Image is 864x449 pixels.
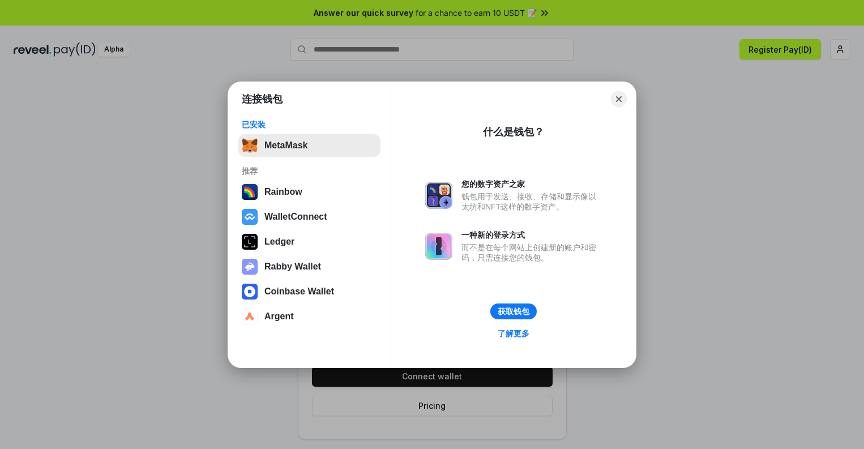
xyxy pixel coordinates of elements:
img: svg+xml,%3Csvg%20width%3D%2228%22%20height%3D%2228%22%20viewBox%3D%220%200%2028%2028%22%20fill%3D... [242,284,258,300]
div: WalletConnect [264,212,327,222]
img: svg+xml,%3Csvg%20fill%3D%22none%22%20height%3D%2233%22%20viewBox%3D%220%200%2035%2033%22%20width%... [242,138,258,153]
button: Close [611,91,627,107]
button: MetaMask [238,134,380,157]
div: 一种新的登录方式 [461,230,602,240]
h1: 连接钱包 [242,92,283,106]
a: 了解更多 [491,326,536,341]
img: svg+xml,%3Csvg%20xmlns%3D%22http%3A%2F%2Fwww.w3.org%2F2000%2Fsvg%22%20fill%3D%22none%22%20viewBox... [425,233,452,260]
div: 您的数字资产之家 [461,179,602,189]
img: svg+xml,%3Csvg%20width%3D%2228%22%20height%3D%2228%22%20viewBox%3D%220%200%2028%2028%22%20fill%3D... [242,309,258,324]
button: Argent [238,305,380,328]
div: 钱包用于发送、接收、存储和显示像以太坊和NFT这样的数字资产。 [461,191,602,212]
button: Rainbow [238,181,380,203]
div: Coinbase Wallet [264,286,334,297]
div: 已安装 [242,119,377,130]
img: svg+xml,%3Csvg%20xmlns%3D%22http%3A%2F%2Fwww.w3.org%2F2000%2Fsvg%22%20fill%3D%22none%22%20viewBox... [242,259,258,275]
button: WalletConnect [238,206,380,228]
div: Rabby Wallet [264,262,321,272]
img: svg+xml,%3Csvg%20width%3D%22120%22%20height%3D%22120%22%20viewBox%3D%220%200%20120%20120%22%20fil... [242,184,258,200]
img: svg+xml,%3Csvg%20xmlns%3D%22http%3A%2F%2Fwww.w3.org%2F2000%2Fsvg%22%20width%3D%2228%22%20height%3... [242,234,258,250]
img: svg+xml,%3Csvg%20xmlns%3D%22http%3A%2F%2Fwww.w3.org%2F2000%2Fsvg%22%20fill%3D%22none%22%20viewBox... [425,182,452,209]
div: 推荐 [242,166,377,176]
div: 获取钱包 [498,306,529,317]
div: 了解更多 [498,328,529,339]
button: 获取钱包 [490,303,537,319]
button: Ledger [238,230,380,253]
div: 而不是在每个网站上创建新的账户和密码，只需连接您的钱包。 [461,242,602,263]
img: svg+xml,%3Csvg%20width%3D%2228%22%20height%3D%2228%22%20viewBox%3D%220%200%2028%2028%22%20fill%3D... [242,209,258,225]
button: Rabby Wallet [238,255,380,278]
div: Rainbow [264,187,302,197]
div: Argent [264,311,294,322]
div: MetaMask [264,140,307,151]
button: Coinbase Wallet [238,280,380,303]
div: Ledger [264,237,294,247]
div: 什么是钱包？ [483,125,544,139]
